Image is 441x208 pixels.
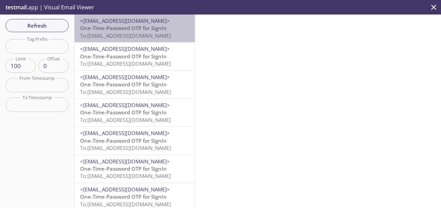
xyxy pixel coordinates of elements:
[80,109,167,116] span: One-Time-Password OTP for SignIn
[80,116,171,123] span: To: [EMAIL_ADDRESS][DOMAIN_NAME]
[80,25,167,31] span: One-Time-Password OTP for SignIn
[80,60,171,67] span: To: [EMAIL_ADDRESS][DOMAIN_NAME]
[80,158,170,165] span: <[EMAIL_ADDRESS][DOMAIN_NAME]>
[80,45,170,52] span: <[EMAIL_ADDRESS][DOMAIN_NAME]>
[80,186,170,193] span: <[EMAIL_ADDRESS][DOMAIN_NAME]>
[75,155,195,183] div: <[EMAIL_ADDRESS][DOMAIN_NAME]>One-Time-Password OTP for SignInTo:[EMAIL_ADDRESS][DOMAIN_NAME]
[80,17,170,24] span: <[EMAIL_ADDRESS][DOMAIN_NAME]>
[80,74,170,81] span: <[EMAIL_ADDRESS][DOMAIN_NAME]>
[75,127,195,154] div: <[EMAIL_ADDRESS][DOMAIN_NAME]>One-Time-Password OTP for SignInTo:[EMAIL_ADDRESS][DOMAIN_NAME]
[75,42,195,70] div: <[EMAIL_ADDRESS][DOMAIN_NAME]>One-Time-Password OTP for SignInTo:[EMAIL_ADDRESS][DOMAIN_NAME]
[80,32,171,39] span: To: [EMAIL_ADDRESS][DOMAIN_NAME]
[80,193,167,200] span: One-Time-Password OTP for SignIn
[80,165,167,172] span: One-Time-Password OTP for SignIn
[80,144,171,151] span: To: [EMAIL_ADDRESS][DOMAIN_NAME]
[80,81,167,88] span: One-Time-Password OTP for SignIn
[80,201,171,208] span: To: [EMAIL_ADDRESS][DOMAIN_NAME]
[75,15,195,42] div: <[EMAIL_ADDRESS][DOMAIN_NAME]>One-Time-Password OTP for SignInTo:[EMAIL_ADDRESS][DOMAIN_NAME]
[80,102,170,108] span: <[EMAIL_ADDRESS][DOMAIN_NAME]>
[75,99,195,126] div: <[EMAIL_ADDRESS][DOMAIN_NAME]>One-Time-Password OTP for SignInTo:[EMAIL_ADDRESS][DOMAIN_NAME]
[11,21,63,30] span: Refresh
[80,88,171,95] span: To: [EMAIL_ADDRESS][DOMAIN_NAME]
[6,19,69,32] button: Refresh
[80,53,167,60] span: One-Time-Password OTP for SignIn
[80,137,167,144] span: One-Time-Password OTP for SignIn
[80,172,171,179] span: To: [EMAIL_ADDRESS][DOMAIN_NAME]
[6,3,27,11] span: testmail
[75,71,195,98] div: <[EMAIL_ADDRESS][DOMAIN_NAME]>One-Time-Password OTP for SignInTo:[EMAIL_ADDRESS][DOMAIN_NAME]
[80,130,170,136] span: <[EMAIL_ADDRESS][DOMAIN_NAME]>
